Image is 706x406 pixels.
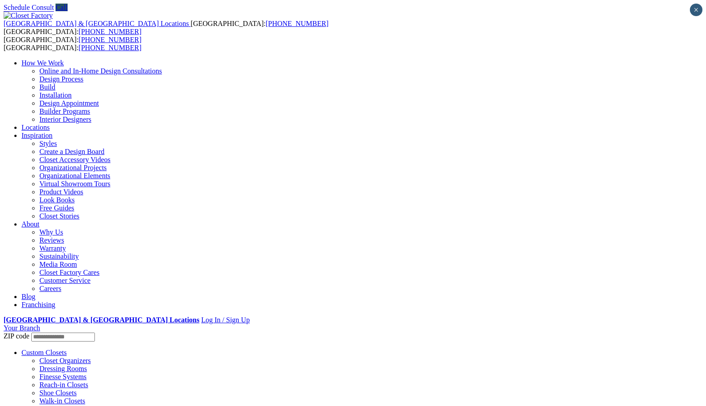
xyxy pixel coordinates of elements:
a: About [21,220,39,228]
a: Virtual Showroom Tours [39,180,111,188]
a: Build [39,83,56,91]
img: Closet Factory [4,12,53,20]
a: Customer Service [39,277,90,284]
a: Blog [21,293,35,300]
a: Your Branch [4,324,40,332]
a: Builder Programs [39,107,90,115]
input: Enter your Zip code [31,333,95,342]
a: Reach-in Closets [39,381,88,389]
button: Close [690,4,702,16]
a: Why Us [39,228,63,236]
a: Product Videos [39,188,83,196]
a: Custom Closets [21,349,67,356]
a: Sustainability [39,252,79,260]
a: Installation [39,91,72,99]
a: Warranty [39,244,66,252]
a: Closet Stories [39,212,79,220]
a: Careers [39,285,61,292]
a: Closet Accessory Videos [39,156,111,163]
a: [GEOGRAPHIC_DATA] & [GEOGRAPHIC_DATA] Locations [4,316,199,324]
a: Online and In-Home Design Consultations [39,67,162,75]
a: How We Work [21,59,64,67]
a: Media Room [39,261,77,268]
a: Locations [21,124,50,131]
span: ZIP code [4,332,30,340]
a: Log In / Sign Up [201,316,249,324]
a: Organizational Projects [39,164,107,171]
a: Free Guides [39,204,74,212]
span: [GEOGRAPHIC_DATA] & [GEOGRAPHIC_DATA] Locations [4,20,189,27]
a: Design Appointment [39,99,99,107]
span: [GEOGRAPHIC_DATA]: [GEOGRAPHIC_DATA]: [4,20,329,35]
a: Interior Designers [39,115,91,123]
a: Closet Factory Cares [39,269,99,276]
a: Call [56,4,68,11]
a: Franchising [21,301,56,308]
a: Design Process [39,75,83,83]
a: Closet Organizers [39,357,91,364]
a: Schedule Consult [4,4,54,11]
a: Reviews [39,236,64,244]
a: [PHONE_NUMBER] [265,20,328,27]
a: Finesse Systems [39,373,86,380]
a: Shoe Closets [39,389,77,397]
a: Inspiration [21,132,52,139]
a: Create a Design Board [39,148,104,155]
a: Walk-in Closets [39,397,85,405]
a: Dressing Rooms [39,365,87,372]
a: Styles [39,140,57,147]
a: [PHONE_NUMBER] [79,28,141,35]
a: Look Books [39,196,75,204]
span: [GEOGRAPHIC_DATA]: [GEOGRAPHIC_DATA]: [4,36,141,51]
a: [PHONE_NUMBER] [79,36,141,43]
a: [PHONE_NUMBER] [79,44,141,51]
a: Organizational Elements [39,172,110,179]
a: [GEOGRAPHIC_DATA] & [GEOGRAPHIC_DATA] Locations [4,20,191,27]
